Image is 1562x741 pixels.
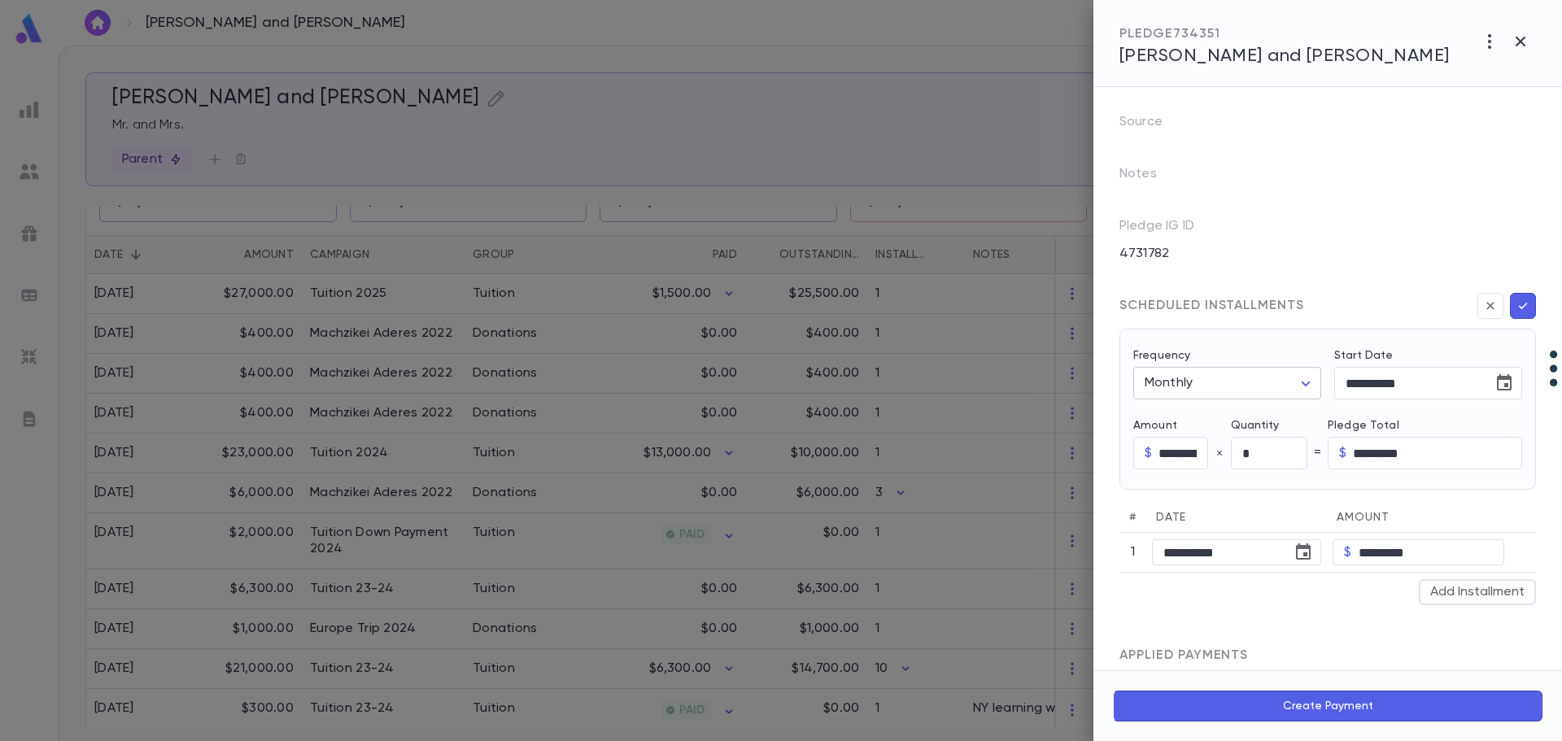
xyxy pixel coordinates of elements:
[1119,109,1189,142] p: Source
[1133,419,1231,432] label: Amount
[1344,544,1351,560] p: $
[1110,241,1318,267] div: 4731782
[1133,368,1321,399] div: Monthly
[1314,445,1321,461] p: =
[1328,419,1522,432] label: Pledge Total
[1145,445,1152,461] p: $
[1119,26,1450,42] div: PLEDGE 734351
[1231,419,1329,432] label: Quantity
[1119,161,1183,194] p: Notes
[1339,445,1346,461] p: $
[1156,512,1186,523] span: Date
[1119,47,1450,65] span: [PERSON_NAME] and [PERSON_NAME]
[1113,691,1542,721] button: Create Payment
[1133,349,1190,362] label: Frequency
[1488,367,1521,399] button: Choose date, selected date is Aug 1, 2024
[1125,544,1141,560] p: 1
[1337,512,1389,523] span: Amount
[1129,512,1137,523] span: #
[1287,536,1320,569] button: Choose date, selected date is Aug 1, 2024
[1119,649,1248,662] span: APPLIED PAYMENTS
[1334,349,1522,362] label: Start Date
[1119,218,1194,241] p: Pledge IG ID
[1119,298,1304,314] div: SCHEDULED INSTALLMENTS
[1145,377,1193,390] span: Monthly
[1419,579,1536,605] button: Add Installment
